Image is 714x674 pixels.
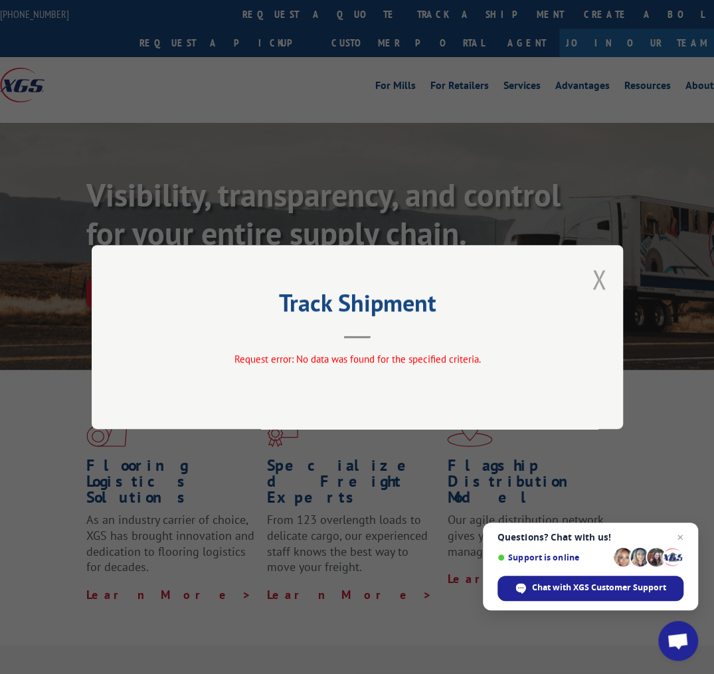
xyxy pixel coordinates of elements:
a: Open chat [658,621,698,661]
h2: Track Shipment [158,294,557,319]
span: Support is online [497,552,609,562]
span: Chat with XGS Customer Support [532,582,666,594]
span: Questions? Chat with us! [497,532,683,543]
span: Chat with XGS Customer Support [497,576,683,601]
span: Request error: No data was found for the specified criteria. [234,353,480,365]
button: Close modal [592,262,606,297]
